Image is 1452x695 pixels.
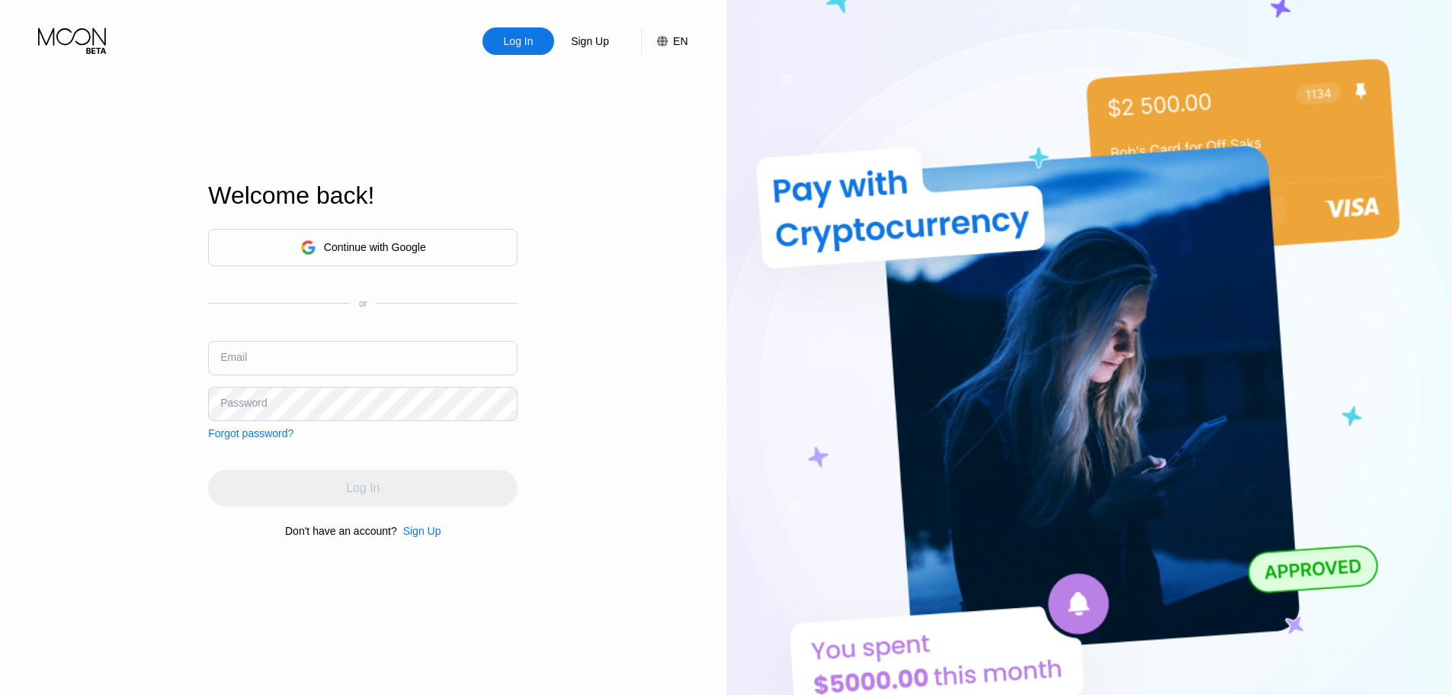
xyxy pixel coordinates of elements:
[285,525,397,537] div: Don't have an account?
[482,27,554,55] div: Log In
[397,525,441,537] div: Sign Up
[403,525,441,537] div: Sign Up
[208,229,518,266] div: Continue with Google
[502,34,535,49] div: Log In
[673,35,688,47] div: EN
[208,427,293,439] div: Forgot password?
[569,34,611,49] div: Sign Up
[554,27,626,55] div: Sign Up
[359,298,367,309] div: or
[641,27,688,55] div: EN
[324,241,426,253] div: Continue with Google
[208,182,518,210] div: Welcome back!
[220,397,267,409] div: Password
[220,351,247,363] div: Email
